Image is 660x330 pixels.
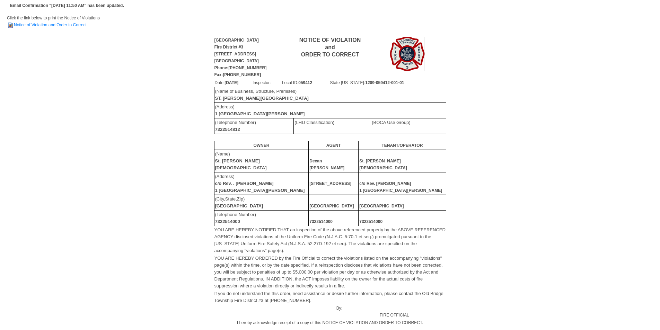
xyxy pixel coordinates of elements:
[215,196,263,208] font: (City,State,Zip)
[215,120,256,132] font: (Telephone Number)
[343,304,446,319] td: FIRE OFFICIAL
[372,120,410,125] font: (BOCA Use Group)
[214,291,443,303] font: If you do not understand the this order, need assistance or desire further information, please co...
[309,219,333,224] b: 7322514000
[214,38,267,77] b: [GEOGRAPHIC_DATA] Fire District #3 [STREET_ADDRESS] [GEOGRAPHIC_DATA] Phone:[PHONE_NUMBER] Fax:[P...
[214,256,443,288] font: YOU ARE HEREBY ORDERED by the Fire Official to correct the violations listed on the accompanying ...
[7,22,14,29] img: HTML Document
[215,158,267,170] b: St. [PERSON_NAME][DEMOGRAPHIC_DATA]
[7,23,87,27] a: Notice of Violation and Order to Correct
[215,111,305,116] b: 1 [GEOGRAPHIC_DATA][PERSON_NAME]
[214,304,343,319] td: By:
[359,204,404,208] b: [GEOGRAPHIC_DATA]
[309,181,351,186] b: [STREET_ADDRESS]
[253,143,269,148] b: OWNER
[298,80,312,85] b: 059412
[215,151,267,170] font: (Name)
[9,1,125,10] td: Email Confirmation "[DATE] 11:50 AM" has been updated.
[214,227,446,253] font: YOU ARE HEREBY NOTIFIED THAT an inspection of the above referenced property by the ABOVE REFERENC...
[215,174,305,193] font: (Address)
[214,319,446,327] td: I hereby acknowledge receipt of a copy of this NOTICE OF VIOLATION AND ORDER TO CORRECT.
[299,37,361,57] b: NOTICE OF VIOLATION and ORDER TO CORRECT
[326,143,341,148] b: AGENT
[359,219,382,224] b: 7322514000
[390,37,425,71] img: Image
[215,89,309,101] font: (Name of Business, Structure, Premises)
[381,143,423,148] b: TENANT/OPERATOR
[215,127,240,132] b: 7322514812
[225,80,238,85] b: [DATE]
[282,79,330,87] td: Local ID:
[215,104,305,116] font: (Address)
[359,159,407,170] b: St. [PERSON_NAME][DEMOGRAPHIC_DATA]
[7,16,100,27] span: Click the link below to print the Notice of Violations
[309,204,354,208] b: [GEOGRAPHIC_DATA]
[294,120,334,125] font: (LHU Classification)
[215,219,240,224] b: 7322514000
[365,80,404,85] b: 1209-059412-001-01
[309,159,344,170] b: Decan [PERSON_NAME]
[215,181,305,193] b: c/o Rev. . [PERSON_NAME] 1 [GEOGRAPHIC_DATA][PERSON_NAME]
[215,212,256,224] font: (Telephone Number)
[252,79,282,87] td: Inspector:
[359,181,442,193] b: c/o Rev. [PERSON_NAME] 1 [GEOGRAPHIC_DATA][PERSON_NAME]
[215,203,263,208] b: [GEOGRAPHIC_DATA]
[215,96,309,101] b: ST. [PERSON_NAME][GEOGRAPHIC_DATA]
[330,79,446,87] td: State [US_STATE]:
[214,79,252,87] td: Date:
